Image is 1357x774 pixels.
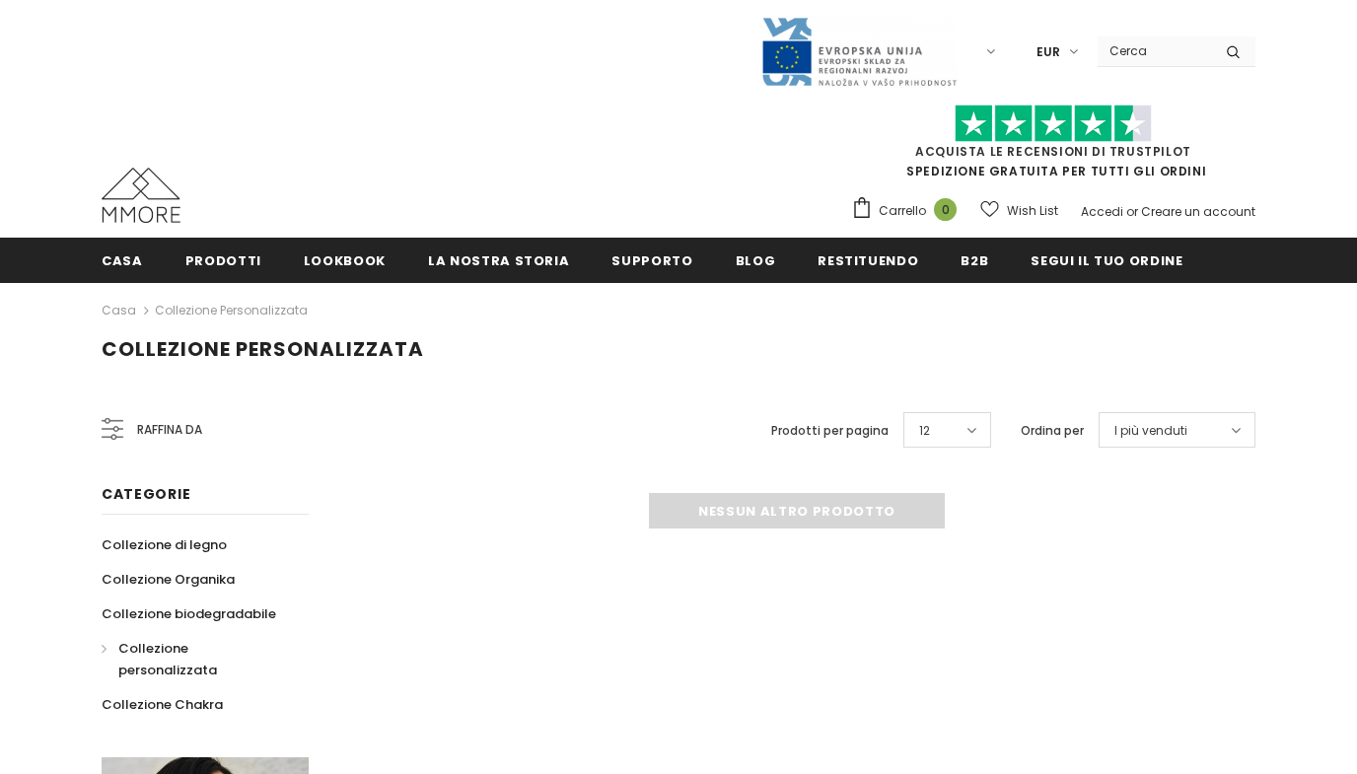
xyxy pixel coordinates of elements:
[851,196,966,226] a: Carrello 0
[102,335,424,363] span: Collezione personalizzata
[304,238,386,282] a: Lookbook
[185,238,261,282] a: Prodotti
[1031,251,1182,270] span: Segui il tuo ordine
[102,562,235,597] a: Collezione Organika
[102,631,287,687] a: Collezione personalizzata
[980,193,1058,228] a: Wish List
[1021,421,1084,441] label: Ordina per
[1126,203,1138,220] span: or
[102,484,190,504] span: Categorie
[919,421,930,441] span: 12
[760,42,958,59] a: Javni Razpis
[304,251,386,270] span: Lookbook
[1031,238,1182,282] a: Segui il tuo ordine
[102,570,235,589] span: Collezione Organika
[818,238,918,282] a: Restituendo
[771,421,889,441] label: Prodotti per pagina
[185,251,261,270] span: Prodotti
[102,251,143,270] span: Casa
[137,419,202,441] span: Raffina da
[1007,201,1058,221] span: Wish List
[1081,203,1123,220] a: Accedi
[102,695,223,714] span: Collezione Chakra
[611,251,692,270] span: supporto
[1114,421,1187,441] span: I più venduti
[428,251,569,270] span: La nostra storia
[818,251,918,270] span: Restituendo
[155,302,308,318] a: Collezione personalizzata
[118,639,217,679] span: Collezione personalizzata
[736,238,776,282] a: Blog
[961,238,988,282] a: B2B
[955,105,1152,143] img: Fidati di Pilot Stars
[611,238,692,282] a: supporto
[102,299,136,322] a: Casa
[102,604,276,623] span: Collezione biodegradabile
[961,251,988,270] span: B2B
[102,597,276,631] a: Collezione biodegradabile
[1036,42,1060,62] span: EUR
[915,143,1191,160] a: Acquista le recensioni di TrustPilot
[428,238,569,282] a: La nostra storia
[851,113,1255,179] span: SPEDIZIONE GRATUITA PER TUTTI GLI ORDINI
[879,201,926,221] span: Carrello
[760,16,958,88] img: Javni Razpis
[736,251,776,270] span: Blog
[102,528,227,562] a: Collezione di legno
[1098,36,1211,65] input: Search Site
[1141,203,1255,220] a: Creare un account
[102,535,227,554] span: Collezione di legno
[934,198,957,221] span: 0
[102,687,223,722] a: Collezione Chakra
[102,238,143,282] a: Casa
[102,168,180,223] img: Casi MMORE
